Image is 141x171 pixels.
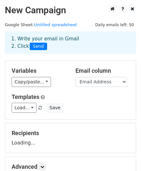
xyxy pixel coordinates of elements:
small: Google Sheet: [5,22,77,27]
h5: Advanced [12,163,129,170]
h2: New Campaign [5,5,136,16]
span: Send [30,43,47,50]
h5: Email column [76,67,130,74]
h5: Variables [12,67,66,74]
div: Loading... [12,130,129,146]
button: Save [46,103,63,113]
a: Daily emails left: 50 [93,22,136,27]
a: Untitled spreadsheet [34,22,77,27]
a: Copy/paste... [12,77,51,87]
div: 1. Write your email in Gmail 2. Click [6,35,135,50]
span: Daily emails left: 50 [93,21,136,28]
a: Load... [12,103,36,113]
h5: Recipients [12,130,129,137]
a: Templates [12,93,39,100]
